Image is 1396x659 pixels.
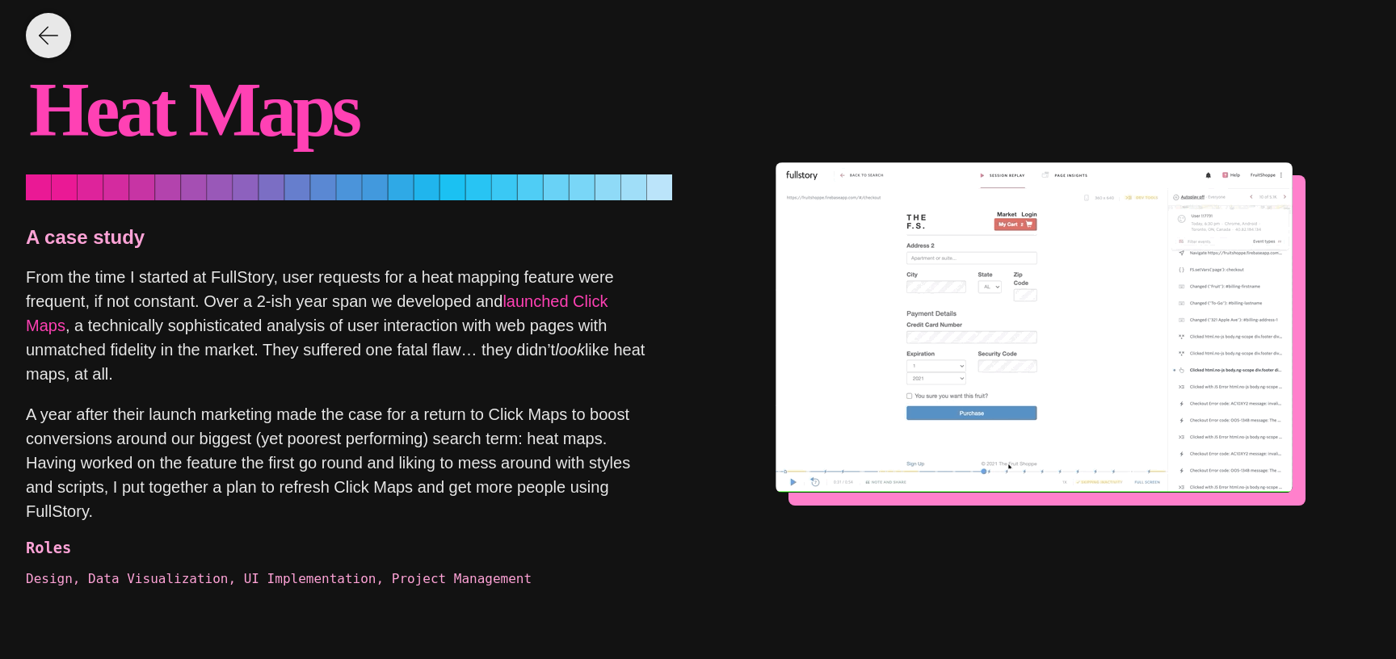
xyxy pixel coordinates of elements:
i: look [555,341,585,359]
a: launched Click Maps [26,292,608,334]
span: Heat Maps [26,63,361,156]
p: A year after their launch marketing made the case for a return to Click Maps to boost conversions... [26,402,646,523]
h2: A case study [26,226,672,249]
img: arrow-left.svg [39,26,58,45]
code: Design, Data Visualization, UI Implementation, Project Management [26,571,532,586]
img: heat map in action [776,162,1293,493]
img: scale-horiz.png [26,174,672,200]
h3: Roles [26,539,672,557]
p: From the time I started at FullStory, user requests for a heat mapping feature were frequent, if ... [26,265,646,386]
a: back to root [26,13,71,58]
